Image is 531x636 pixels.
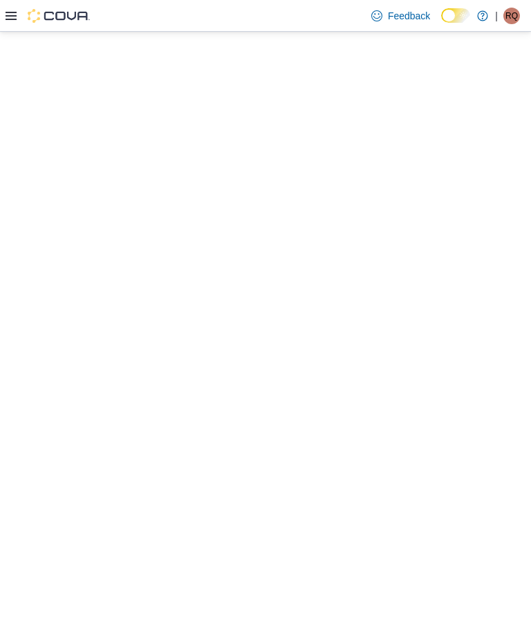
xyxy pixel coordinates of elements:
[366,2,436,30] a: Feedback
[388,9,430,23] span: Feedback
[441,8,470,23] input: Dark Mode
[505,8,518,24] span: Rq
[495,8,498,24] p: |
[503,8,520,24] div: Rosalinda quinones
[28,9,90,23] img: Cova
